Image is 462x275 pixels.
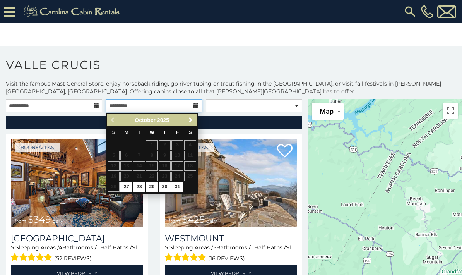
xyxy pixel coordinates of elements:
a: 27 [120,182,132,192]
a: Next [186,115,196,125]
img: Diamond Creek Lodge [11,139,143,227]
a: Add to favorites [277,143,293,160]
a: Westmount [165,233,297,244]
span: (52 reviews) [54,253,92,263]
span: 5 [213,244,216,251]
span: $425 [182,214,205,225]
span: 4 [59,244,62,251]
span: Next [188,117,194,123]
span: October [135,117,156,123]
div: Sleeping Areas / Bathrooms / Sleeps: [11,244,143,263]
span: from [15,218,26,224]
span: Friday [176,130,179,135]
span: daily [206,218,217,224]
button: Change map style [312,103,344,120]
a: [GEOGRAPHIC_DATA] [11,233,143,244]
a: Westmount from $425 daily [165,139,297,227]
span: Thursday [163,130,166,135]
span: Tuesday [138,130,141,135]
span: 1 Half Baths / [97,244,132,251]
a: 30 [159,182,171,192]
img: search-regular.svg [403,5,417,19]
img: Khaki-logo.png [19,4,126,19]
a: 31 [171,182,183,192]
a: [PHONE_NUMBER] [419,5,435,18]
span: Wednesday [150,130,154,135]
span: 1 Half Baths / [251,244,286,251]
span: Saturday [188,130,192,135]
a: RefineSearchFilters [6,116,302,129]
div: Sleeping Areas / Bathrooms / Sleeps: [165,244,297,263]
span: daily [53,218,63,224]
span: 5 [165,244,168,251]
span: 5 [11,244,14,251]
a: Boone/Vilas [15,143,60,152]
a: 29 [146,182,158,192]
span: from [169,218,180,224]
span: (16 reviews) [208,253,245,263]
img: Westmount [165,139,297,227]
span: Map [320,107,334,115]
button: Toggle fullscreen view [443,103,458,119]
span: $349 [28,214,51,225]
span: Monday [125,130,129,135]
span: 2025 [157,117,169,123]
h3: Diamond Creek Lodge [11,233,143,244]
span: Sunday [112,130,115,135]
a: 28 [133,182,145,192]
a: Diamond Creek Lodge from $349 daily [11,139,143,227]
